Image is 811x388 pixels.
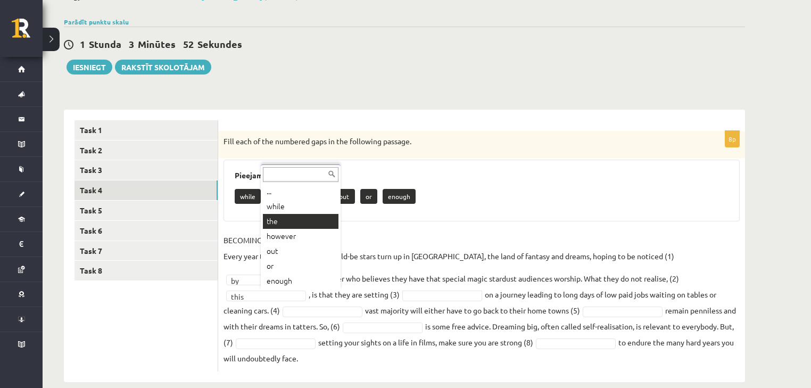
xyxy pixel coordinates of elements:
[263,184,338,199] div: ...
[263,214,338,229] div: the
[263,274,338,288] div: enough
[263,259,338,274] div: or
[263,229,338,244] div: however
[263,244,338,259] div: out
[263,199,338,214] div: while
